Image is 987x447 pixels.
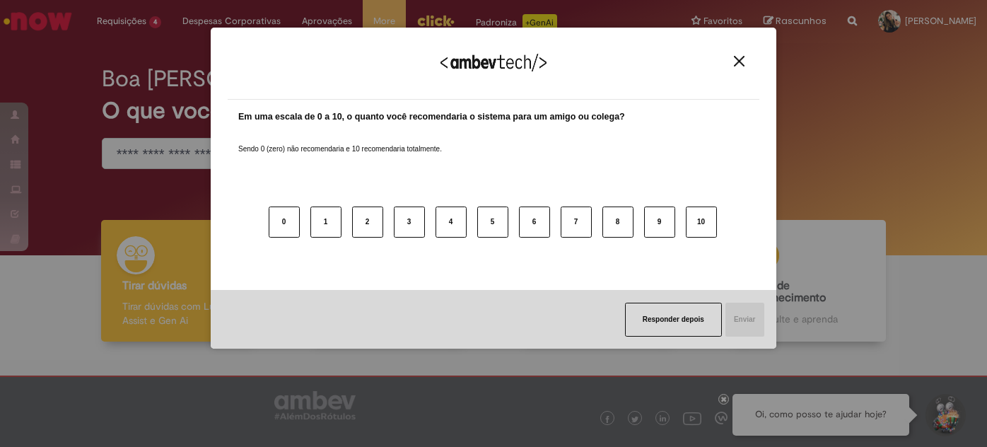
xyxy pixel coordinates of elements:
[734,56,744,66] img: Close
[625,303,722,337] button: Responder depois
[238,127,442,154] label: Sendo 0 (zero) não recomendaria e 10 recomendaria totalmente.
[602,207,633,238] button: 8
[730,55,749,67] button: Close
[310,207,341,238] button: 1
[440,54,547,71] img: Logo Ambevtech
[238,110,625,124] label: Em uma escala de 0 a 10, o quanto você recomendaria o sistema para um amigo ou colega?
[686,207,717,238] button: 10
[352,207,383,238] button: 2
[519,207,550,238] button: 6
[436,207,467,238] button: 4
[269,207,300,238] button: 0
[394,207,425,238] button: 3
[477,207,508,238] button: 5
[644,207,675,238] button: 9
[561,207,592,238] button: 7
